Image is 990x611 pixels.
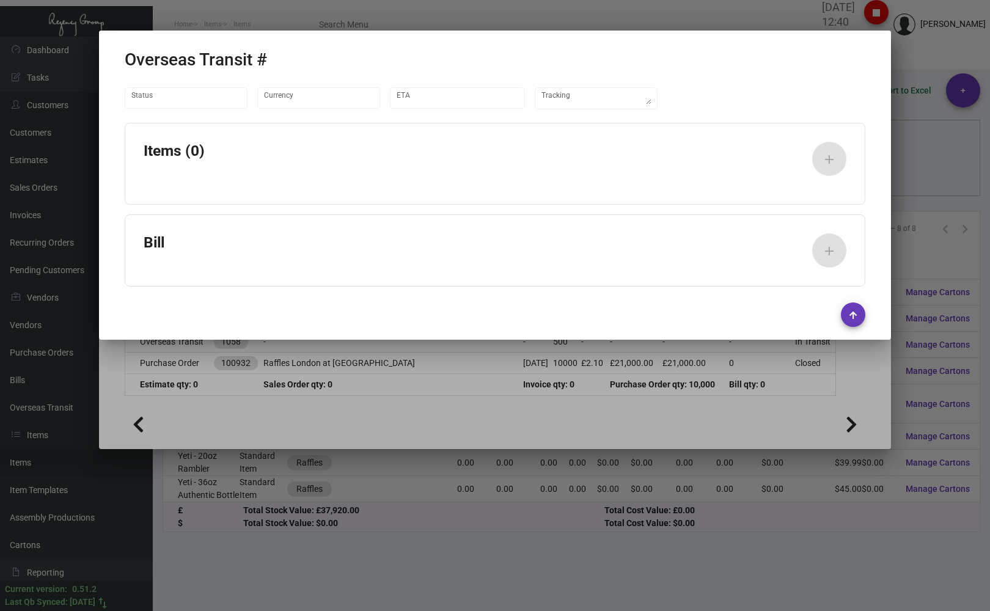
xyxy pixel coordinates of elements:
[822,152,837,167] mat-icon: add
[397,93,435,103] input: Start date
[445,93,504,103] input: End date
[822,244,837,258] mat-icon: add
[5,583,67,596] div: Current version:
[72,583,97,596] div: 0.51.2
[125,49,267,70] h2: Overseas Transit #
[144,142,205,176] h3: Items (0)
[144,233,164,263] h3: Bill
[5,596,95,609] div: Last Qb Synced: [DATE]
